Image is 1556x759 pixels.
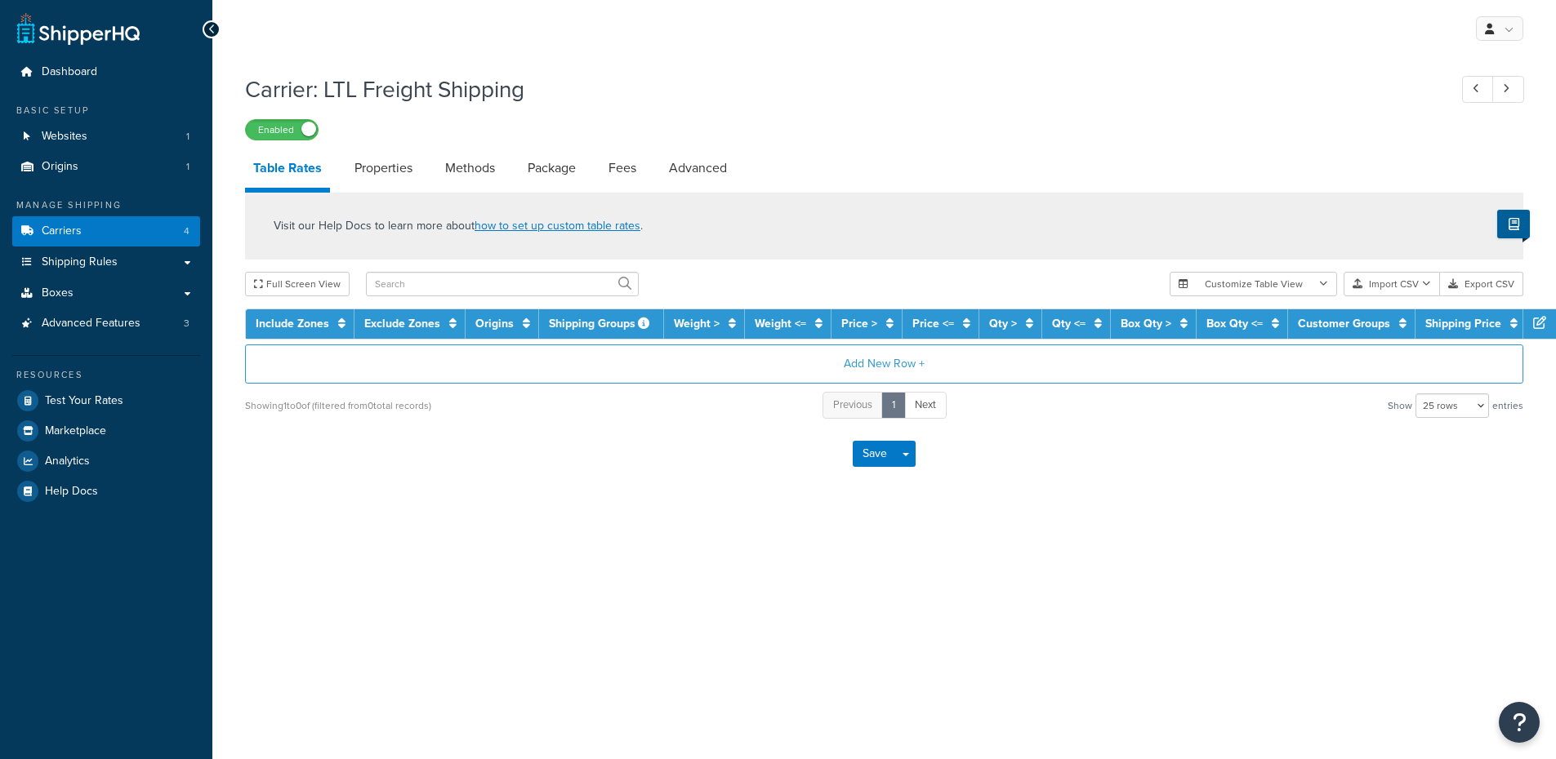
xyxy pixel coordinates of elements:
button: Import CSV [1344,272,1440,296]
a: Help Docs [12,477,200,506]
li: Origins [12,152,200,182]
a: Advanced Features3 [12,308,200,339]
a: Previous [823,392,883,419]
th: Shipping Groups [539,309,664,339]
li: Advanced Features [12,308,200,339]
a: Marketplace [12,416,200,446]
div: Basic Setup [12,104,200,118]
span: Shipping Rules [42,255,118,269]
span: Help Docs [45,485,98,499]
a: Origins1 [12,152,200,182]
div: Showing 1 to 0 of (filtered from 0 total records) [245,394,431,417]
a: Weight > [674,315,720,332]
span: Next [915,397,936,412]
a: Carriers4 [12,216,200,246]
a: Weight <= [755,315,806,332]
a: Advanced [661,149,735,188]
a: Shipping Price [1425,315,1501,332]
a: Shipping Rules [12,247,200,277]
a: Dashboard [12,57,200,87]
span: Show [1388,394,1412,417]
a: Properties [346,149,421,188]
button: Add New Row + [245,344,1523,384]
a: Qty <= [1052,315,1086,332]
a: Box Qty > [1121,315,1171,332]
span: Boxes [42,286,74,300]
a: Methods [437,149,503,188]
p: Visit our Help Docs to learn more about . [274,217,643,235]
span: 1 [186,130,189,144]
button: Open Resource Center [1499,702,1540,743]
span: entries [1492,394,1523,417]
span: Analytics [45,455,90,468]
button: Save [853,441,897,467]
a: Websites1 [12,122,200,152]
input: Search [366,272,639,296]
a: Test Your Rates [12,386,200,415]
a: Box Qty <= [1206,315,1263,332]
span: Carriers [42,224,82,238]
span: Dashboard [42,65,97,79]
span: Advanced Features [42,317,140,331]
a: Boxes [12,278,200,308]
a: Customer Groups [1298,315,1390,332]
button: Show Help Docs [1497,210,1530,238]
a: Include Zones [256,315,329,332]
span: Previous [833,397,872,412]
a: Next [904,392,947,419]
a: Exclude Zones [364,315,440,332]
li: Carriers [12,216,200,246]
span: Marketplace [45,424,106,438]
span: Origins [42,160,78,174]
span: 3 [184,317,189,331]
a: how to set up custom table rates [475,217,640,234]
a: Table Rates [245,149,330,193]
h1: Carrier: LTL Freight Shipping [245,73,1432,105]
a: Price > [841,315,877,332]
div: Resources [12,368,200,382]
button: Full Screen View [245,272,350,296]
a: Next Record [1492,76,1524,103]
li: Websites [12,122,200,152]
a: 1 [881,392,906,419]
a: Origins [475,315,514,332]
span: Test Your Rates [45,394,123,408]
span: 1 [186,160,189,174]
label: Enabled [246,120,318,140]
div: Manage Shipping [12,198,200,212]
button: Customize Table View [1170,272,1337,296]
button: Export CSV [1440,272,1523,296]
span: 4 [184,224,189,238]
a: Package [519,149,584,188]
a: Qty > [989,315,1017,332]
a: Previous Record [1462,76,1494,103]
a: Price <= [912,315,954,332]
span: Websites [42,130,87,144]
a: Fees [600,149,644,188]
a: Analytics [12,446,200,476]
